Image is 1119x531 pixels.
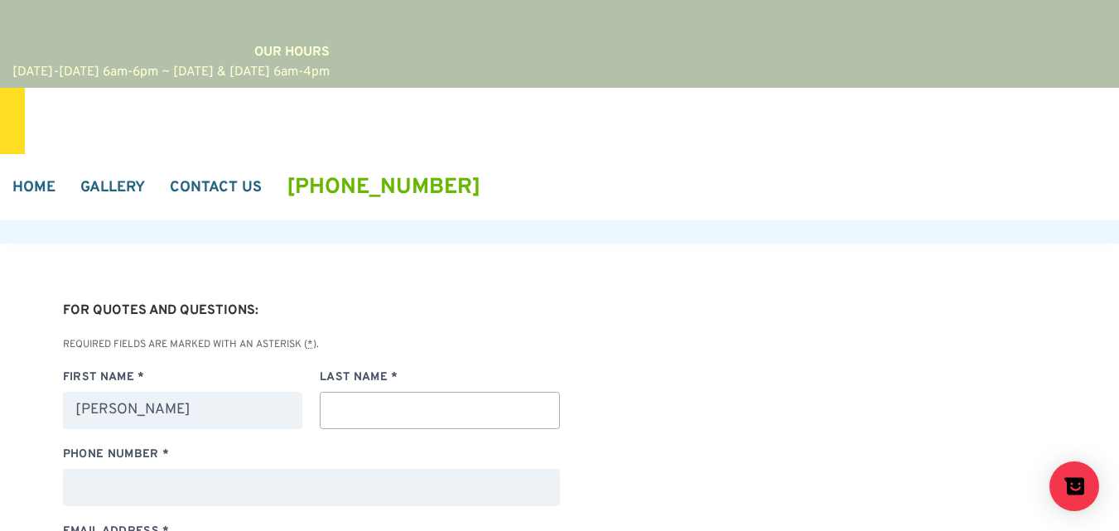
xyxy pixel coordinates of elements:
abbr: required [307,338,313,351]
h5: For Quotes and Questions: [63,302,560,320]
label: Last Name * [320,369,560,386]
a: Contact Us [157,154,274,220]
button: Show survey [1049,461,1099,511]
span: [DATE]-[DATE] 6am-6pm ~ [DATE] & [DATE] 6am-4pm [12,64,330,80]
label: Phone Number * [63,446,560,463]
a: Gallery [68,154,157,220]
a: [PHONE_NUMBER] [287,174,480,201]
label: First Name * [63,369,303,386]
p: Required fields are marked with an asterisk ( ). [63,337,560,352]
strong: Our Hours [254,44,330,60]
